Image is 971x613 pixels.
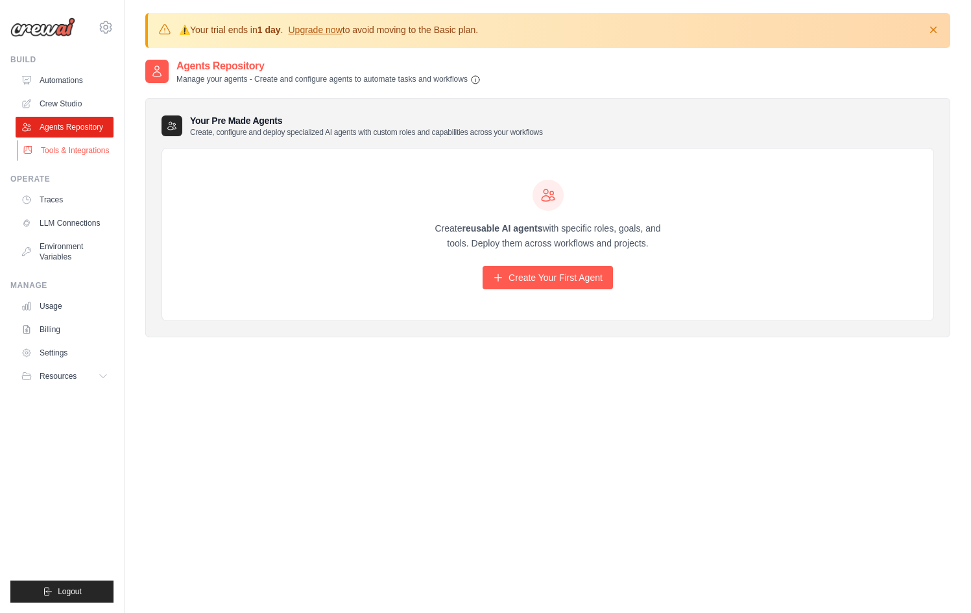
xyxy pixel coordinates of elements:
div: Build [10,54,114,65]
strong: reusable AI agents [462,223,542,234]
img: Logo [10,18,75,37]
h3: Your Pre Made Agents [190,114,543,138]
span: Logout [58,586,82,597]
a: Upgrade now [288,25,342,35]
p: Manage your agents - Create and configure agents to automate tasks and workflows [176,74,481,85]
a: Traces [16,189,114,210]
a: LLM Connections [16,213,114,234]
p: Your trial ends in . to avoid moving to the Basic plan. [179,23,478,36]
button: Logout [10,581,114,603]
a: Billing [16,319,114,340]
a: Agents Repository [16,117,114,138]
strong: 1 day [258,25,281,35]
strong: ⚠️ [179,25,190,35]
h2: Agents Repository [176,58,481,74]
a: Usage [16,296,114,317]
div: Operate [10,174,114,184]
div: Manage [10,280,114,291]
a: Settings [16,343,114,363]
button: Resources [16,366,114,387]
p: Create with specific roles, goals, and tools. Deploy them across workflows and projects. [424,221,673,251]
span: Resources [40,371,77,381]
a: Environment Variables [16,236,114,267]
a: Create Your First Agent [483,266,613,289]
a: Tools & Integrations [17,140,115,161]
a: Automations [16,70,114,91]
p: Create, configure and deploy specialized AI agents with custom roles and capabilities across your... [190,127,543,138]
a: Crew Studio [16,93,114,114]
